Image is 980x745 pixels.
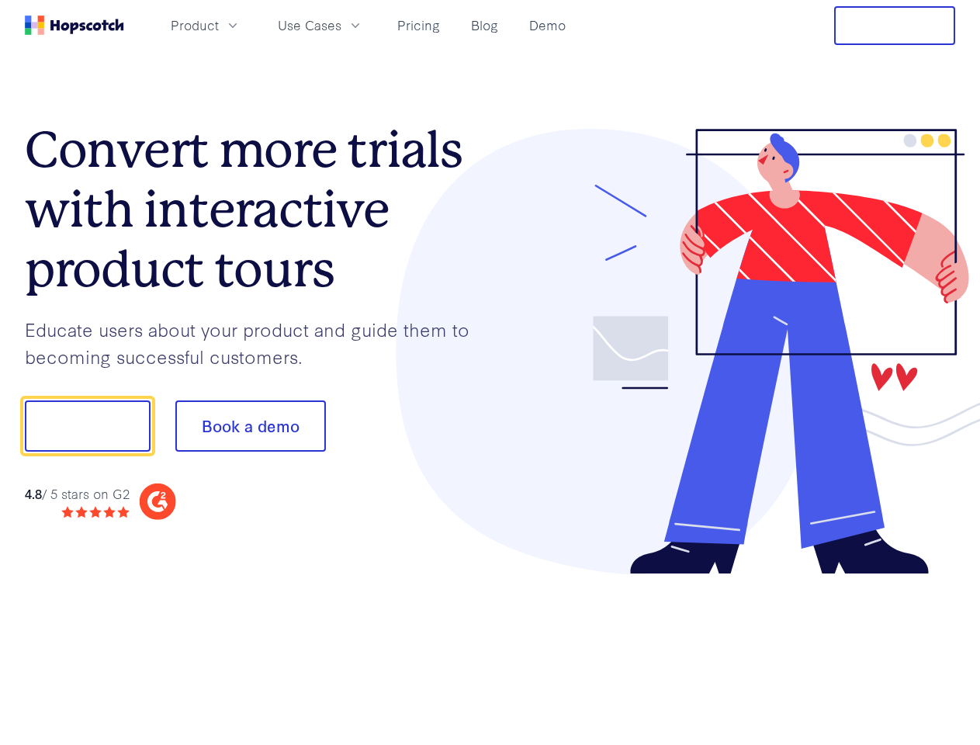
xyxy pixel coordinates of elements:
span: Use Cases [278,16,341,35]
span: Product [171,16,219,35]
button: Book a demo [175,400,326,452]
button: Use Cases [268,12,372,38]
a: Blog [465,12,504,38]
a: Pricing [391,12,446,38]
a: Demo [523,12,572,38]
strong: 4.8 [25,484,42,502]
p: Educate users about your product and guide them to becoming successful customers. [25,316,490,369]
button: Free Trial [834,6,955,45]
a: Home [25,16,124,35]
h1: Convert more trials with interactive product tours [25,120,490,299]
button: Show me! [25,400,151,452]
button: Product [161,12,250,38]
div: / 5 stars on G2 [25,484,130,504]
